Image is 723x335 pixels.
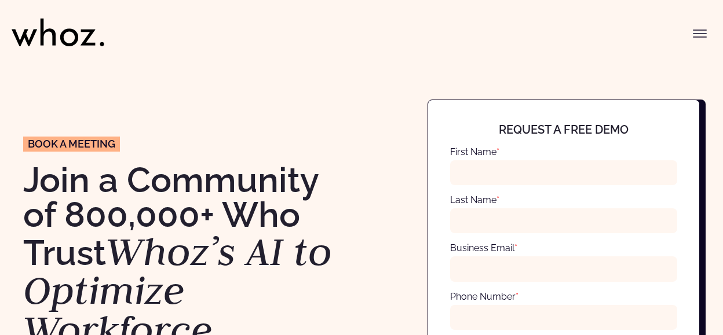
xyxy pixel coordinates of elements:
[450,242,517,253] label: Business Email
[28,139,115,149] span: Book a meeting
[450,291,518,302] label: Phone Number
[450,194,499,205] label: Last Name
[450,146,499,157] label: First Name
[688,22,711,45] button: Toggle menu
[462,123,666,136] h4: Request a free demo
